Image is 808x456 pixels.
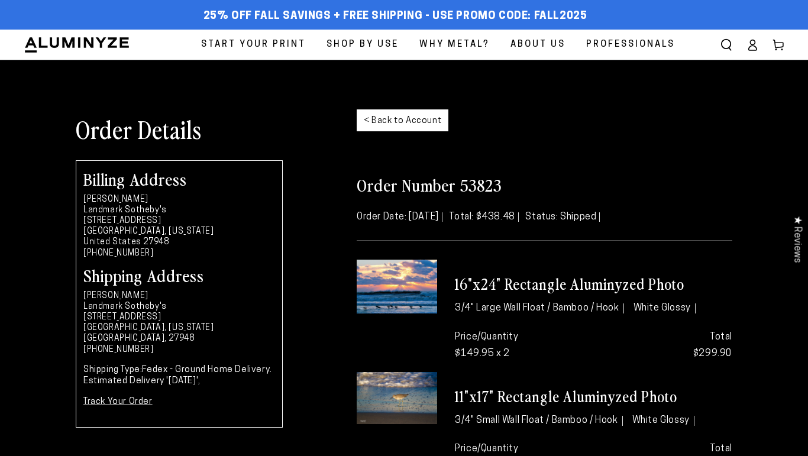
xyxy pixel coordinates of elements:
li: White Glossy [634,303,696,314]
li: [STREET_ADDRESS] [83,312,275,323]
h3: 11"x17" Rectangle Aluminyzed Photo [455,387,732,406]
span: Shop By Use [327,37,399,53]
span: Status: Shipped [525,212,600,222]
a: Why Metal? [411,30,499,60]
img: Aluminyze [24,36,130,54]
a: Shop By Use [318,30,408,60]
li: [PHONE_NUMBER] [83,345,275,355]
strong: [PERSON_NAME] [83,195,148,204]
li: [STREET_ADDRESS] [83,216,275,227]
p: Fedex - Ground Home Delivery. Estimated Delivery '[DATE]', [83,364,275,387]
li: [PHONE_NUMBER] [83,248,275,259]
li: [GEOGRAPHIC_DATA], 27948 [83,334,275,344]
a: About Us [502,30,574,60]
span: Why Metal? [419,37,490,53]
li: Landmark Sotheby's [83,302,275,312]
img: 11"x17" Rectangle White Glossy Aluminyzed Photo - 3/4" Small Wall Float / Hook [357,372,437,424]
li: [GEOGRAPHIC_DATA], [US_STATE] [83,227,275,237]
li: 3/4" Large Wall Float / Bamboo / Hook [455,303,624,314]
summary: Search our site [713,32,739,58]
a: Professionals [577,30,684,60]
p: Price/Quantity $149.95 x 2 [455,329,584,363]
h1: Order Details [76,114,339,144]
a: < Back to Account [357,109,448,131]
span: 25% off FALL Savings + Free Shipping - Use Promo Code: FALL2025 [203,10,587,23]
span: Order Date: [DATE] [357,212,442,222]
span: About Us [510,37,565,53]
img: 16"x24" Rectangle White Glossy Aluminyzed Photo - 3/4" Large Wall Float / Hook [357,260,437,313]
a: Track Your Order [83,397,153,406]
li: [GEOGRAPHIC_DATA], [US_STATE] [83,323,275,334]
li: Landmark Sotheby's [83,205,275,216]
strong: Total [710,332,732,342]
li: 3/4" Small Wall Float / Bamboo / Hook [455,416,623,426]
h3: 16"x24" Rectangle Aluminyzed Photo [455,274,732,294]
li: United States 27948 [83,237,275,248]
div: Click to open Judge.me floating reviews tab [786,206,808,272]
h2: Shipping Address [83,267,275,283]
p: $299.90 [603,329,732,363]
span: Total: $438.48 [449,212,518,222]
span: Start Your Print [201,37,306,53]
h2: Billing Address [83,170,275,187]
strong: Shipping Type: [83,366,142,374]
li: White Glossy [632,416,695,426]
a: Start Your Print [192,30,315,60]
span: Professionals [586,37,675,53]
strong: [PERSON_NAME] [83,292,148,300]
strong: Total [710,444,732,454]
h2: Order Number 53823 [357,174,732,195]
